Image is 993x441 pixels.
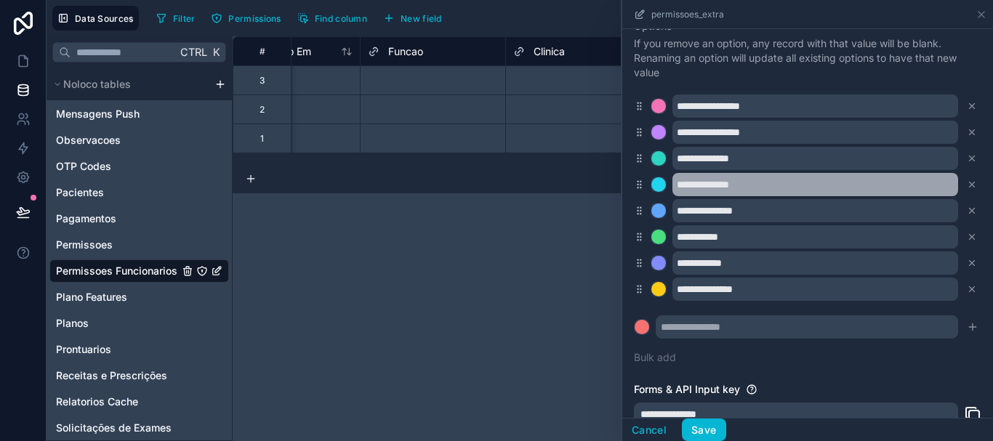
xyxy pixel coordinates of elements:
[75,13,134,24] span: Data Sources
[260,75,265,86] div: 3
[388,44,423,59] span: Funcao
[401,13,442,24] span: New field
[179,43,209,61] span: Ctrl
[228,13,281,24] span: Permissions
[378,7,447,29] button: New field
[206,7,286,29] button: Permissions
[292,7,372,29] button: Find column
[634,382,740,397] label: Forms & API Input key
[150,7,201,29] button: Filter
[315,13,367,24] span: Find column
[260,133,264,145] div: 1
[634,350,676,365] button: Bulk add
[211,47,221,57] span: K
[52,6,139,31] button: Data Sources
[534,44,565,59] span: Clinica
[244,46,280,57] div: #
[173,13,196,24] span: Filter
[206,7,292,29] a: Permissions
[634,36,981,80] p: If you remove an option, any record with that value will be blank. Renaming an option will update...
[260,104,265,116] div: 2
